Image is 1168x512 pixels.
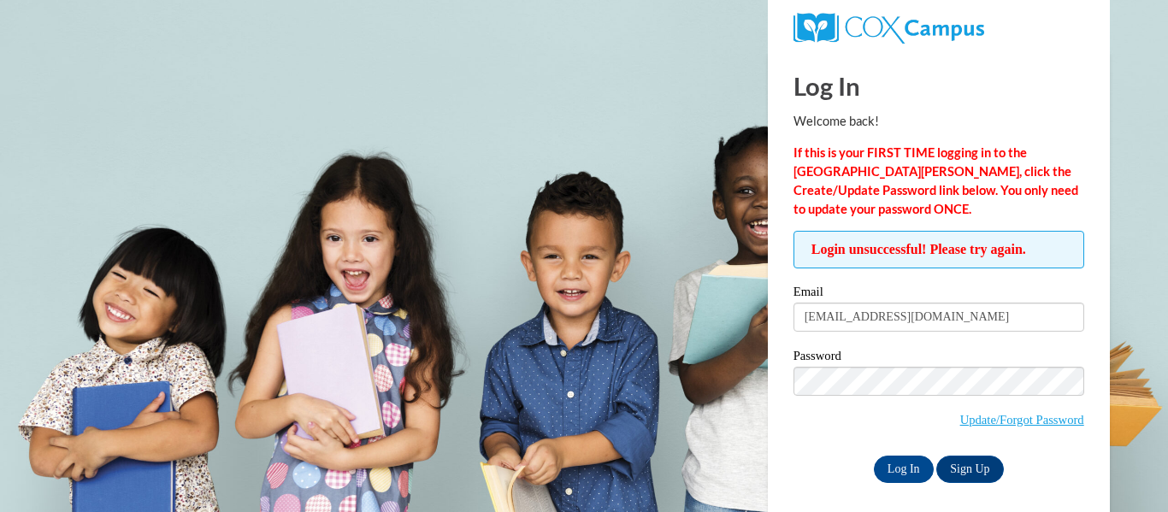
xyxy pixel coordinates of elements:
[960,413,1084,427] a: Update/Forgot Password
[874,456,934,483] input: Log In
[793,13,984,44] img: COX Campus
[793,231,1084,268] span: Login unsuccessful! Please try again.
[936,456,1003,483] a: Sign Up
[793,68,1084,103] h1: Log In
[793,112,1084,131] p: Welcome back!
[793,145,1078,216] strong: If this is your FIRST TIME logging in to the [GEOGRAPHIC_DATA][PERSON_NAME], click the Create/Upd...
[793,350,1084,367] label: Password
[793,20,984,34] a: COX Campus
[793,285,1084,303] label: Email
